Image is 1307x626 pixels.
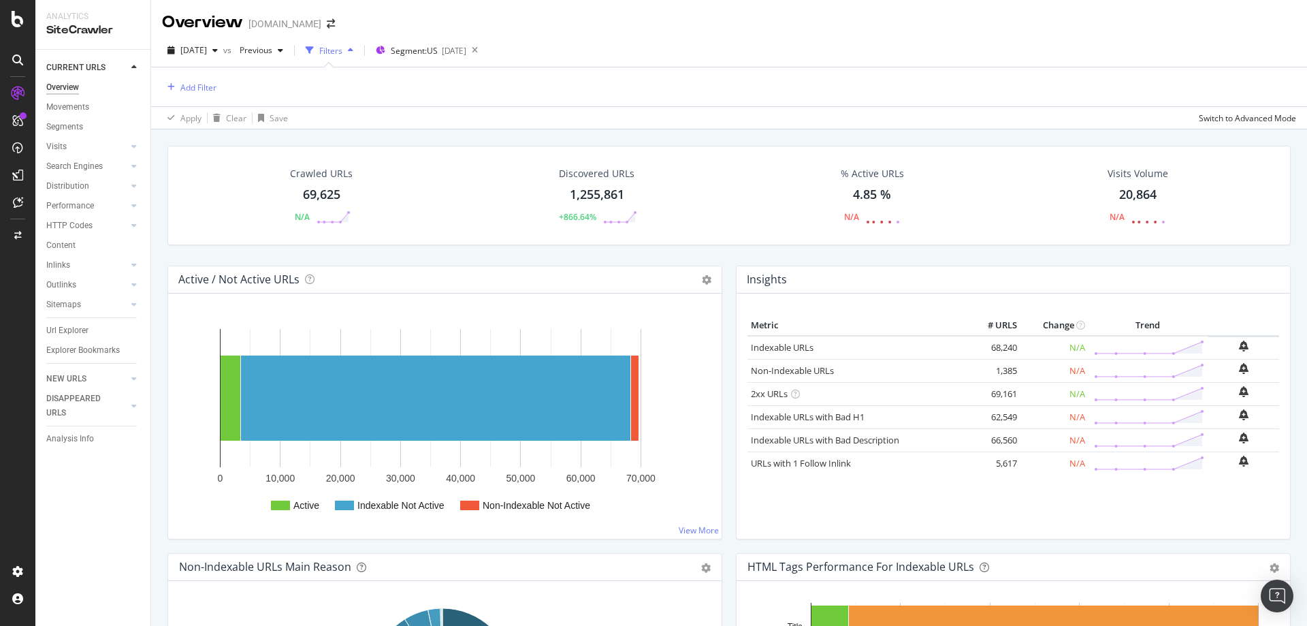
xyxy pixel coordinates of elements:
[1108,167,1168,181] div: Visits Volume
[179,560,351,574] div: Non-Indexable URLs Main Reason
[1239,409,1248,420] div: bell-plus
[46,22,140,38] div: SiteCrawler
[1199,112,1296,124] div: Switch to Advanced Mode
[46,324,88,338] div: Url Explorer
[162,79,216,95] button: Add Filter
[253,107,288,129] button: Save
[1020,428,1088,452] td: N/A
[391,45,438,57] span: Segment: US
[570,186,624,204] div: 1,255,861
[853,186,891,204] div: 4.85 %
[46,179,127,193] a: Distribution
[46,199,127,213] a: Performance
[1239,456,1248,467] div: bell-plus
[46,100,89,114] div: Movements
[1119,186,1157,204] div: 20,864
[46,140,67,154] div: Visits
[370,40,466,61] button: Segment:US[DATE]
[679,525,719,536] a: View More
[1110,211,1125,223] div: N/A
[701,563,711,573] div: gear
[226,112,246,124] div: Clear
[747,560,974,574] div: HTML Tags Performance for Indexable URLs
[1239,433,1248,443] div: bell-plus
[46,343,141,358] a: Explorer Bookmarks
[841,167,904,181] div: % Active URLs
[46,238,76,253] div: Content
[46,298,127,312] a: Sitemaps
[162,11,243,34] div: Overview
[180,82,216,93] div: Add Filter
[1020,359,1088,382] td: N/A
[1239,363,1248,374] div: bell-plus
[1239,386,1248,397] div: bell-plus
[46,159,127,174] a: Search Engines
[751,364,834,377] a: Non-Indexable URLs
[446,473,475,484] text: 40,000
[386,473,415,484] text: 30,000
[46,372,127,386] a: NEW URLS
[1020,452,1088,475] td: N/A
[303,186,340,204] div: 69,625
[46,159,103,174] div: Search Engines
[702,275,711,285] i: Options
[46,258,70,272] div: Inlinks
[46,199,94,213] div: Performance
[1270,563,1279,573] div: gear
[270,112,288,124] div: Save
[751,411,865,423] a: Indexable URLs with Bad H1
[46,278,76,292] div: Outlinks
[46,120,141,134] a: Segments
[966,336,1020,360] td: 68,240
[46,298,81,312] div: Sitemaps
[483,500,590,511] text: Non-Indexable Not Active
[46,324,141,338] a: Url Explorer
[234,40,289,61] button: Previous
[966,452,1020,475] td: 5,617
[46,11,140,22] div: Analytics
[46,219,93,233] div: HTTP Codes
[1020,336,1088,360] td: N/A
[46,278,127,292] a: Outlinks
[46,238,141,253] a: Content
[966,428,1020,452] td: 66,560
[966,315,1020,336] th: # URLS
[357,500,445,511] text: Indexable Not Active
[180,112,201,124] div: Apply
[46,372,86,386] div: NEW URLS
[218,473,223,484] text: 0
[162,107,201,129] button: Apply
[751,434,899,446] a: Indexable URLs with Bad Description
[234,44,272,56] span: Previous
[178,270,300,289] h4: Active / Not Active URLs
[180,44,207,56] span: 2025 Sep. 1st
[559,167,634,181] div: Discovered URLs
[223,44,234,56] span: vs
[46,61,127,75] a: CURRENT URLS
[966,382,1020,405] td: 69,161
[747,315,966,336] th: Metric
[46,80,79,95] div: Overview
[1020,315,1088,336] th: Change
[319,45,342,57] div: Filters
[46,258,127,272] a: Inlinks
[46,432,141,446] a: Analysis Info
[559,211,596,223] div: +866.64%
[248,17,321,31] div: [DOMAIN_NAME]
[1088,315,1208,336] th: Trend
[751,341,813,354] a: Indexable URLs
[290,167,353,181] div: Crawled URLs
[747,270,787,289] h4: Insights
[46,120,83,134] div: Segments
[46,100,141,114] a: Movements
[179,315,706,528] svg: A chart.
[265,473,295,484] text: 10,000
[46,179,89,193] div: Distribution
[566,473,596,484] text: 60,000
[295,211,310,223] div: N/A
[1239,341,1248,351] div: bell-plus
[751,388,788,400] a: 2xx URLs
[46,140,127,154] a: Visits
[1261,580,1293,612] div: Open Intercom Messenger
